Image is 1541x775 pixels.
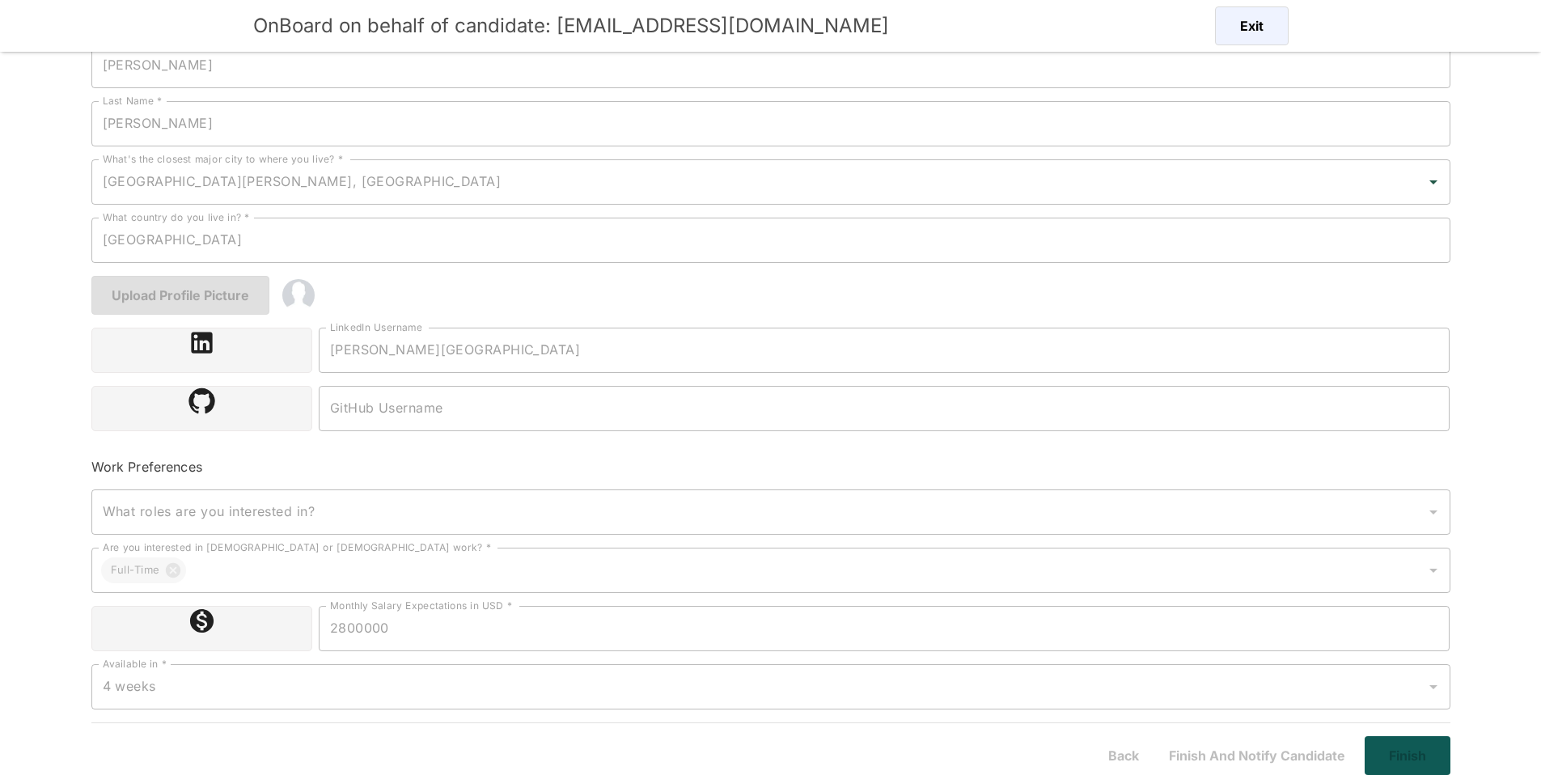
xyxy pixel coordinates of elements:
label: What country do you live in? * [103,210,250,224]
label: Available in * [103,657,167,671]
label: Are you interested in [DEMOGRAPHIC_DATA] or [DEMOGRAPHIC_DATA] work? * [103,540,491,554]
label: Monthly Salary Expectations in USD * [330,599,512,612]
label: Last Name * [103,94,162,108]
button: Open [1422,171,1445,193]
h5: OnBoard on behalf of candidate: [EMAIL_ADDRESS][DOMAIN_NAME] [253,13,889,39]
h6: Work Preferences [91,457,1450,476]
button: Exit [1215,6,1289,45]
img: 2Q== [282,279,315,311]
label: LinkedIn Username [330,320,422,334]
label: What's the closest major city to where you live? * [103,152,343,166]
